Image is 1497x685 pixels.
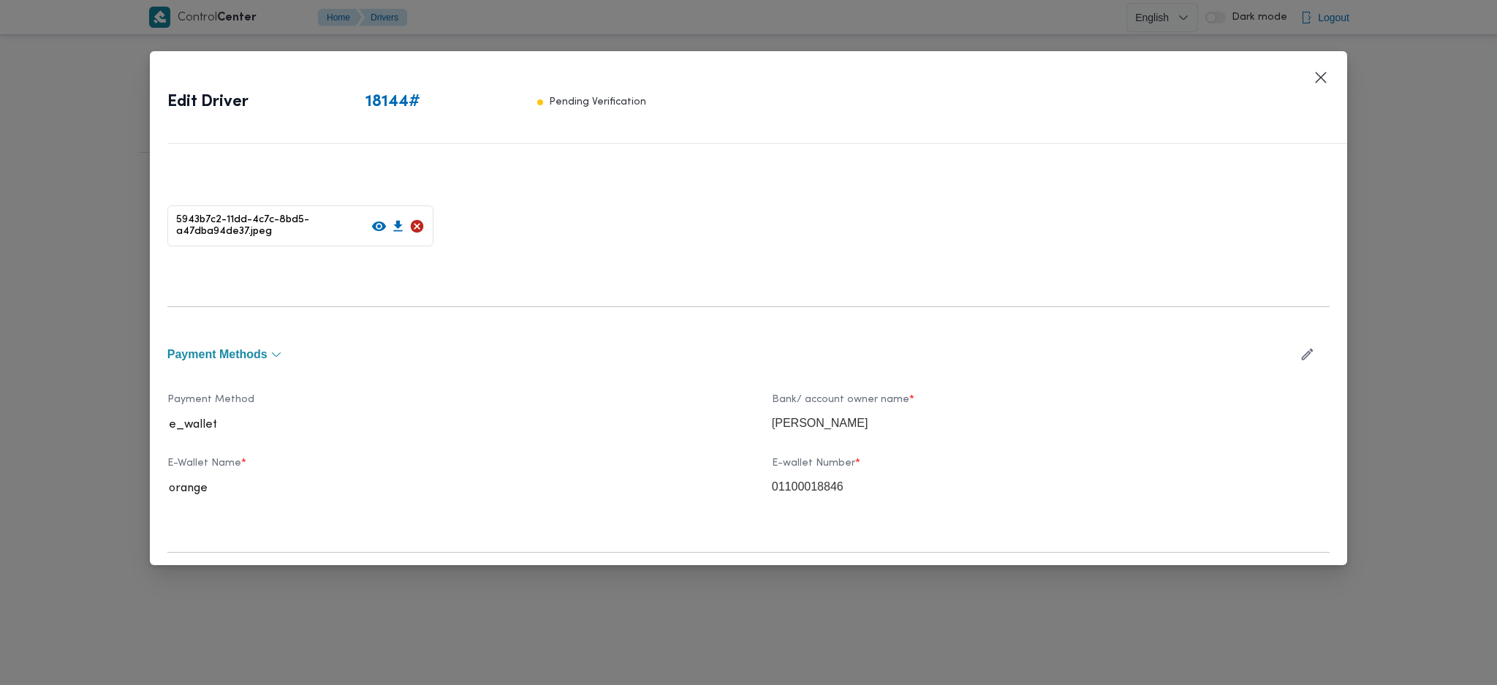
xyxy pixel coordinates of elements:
[167,69,646,136] div: Edit Driver
[167,394,725,417] label: Payment Method
[365,91,420,114] span: 18144 #
[1312,69,1330,86] button: Closes this modal window
[772,458,1330,480] label: E-wallet Number
[772,480,1330,493] input: Ex: 0000000000000
[167,375,1330,526] div: Payment Methods
[549,91,646,114] p: Pending Verification
[167,458,725,480] label: E-Wallet Name
[167,205,433,246] div: 5943b7c2-11dd-4c7c-8bd5-a47dba94de37.jpeg
[167,349,268,360] span: Payment Methods
[167,349,1285,360] button: Payment Methods
[772,417,1330,430] input: Ex: Mohamed ahmed ali
[772,394,1330,417] label: Bank/ account owner name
